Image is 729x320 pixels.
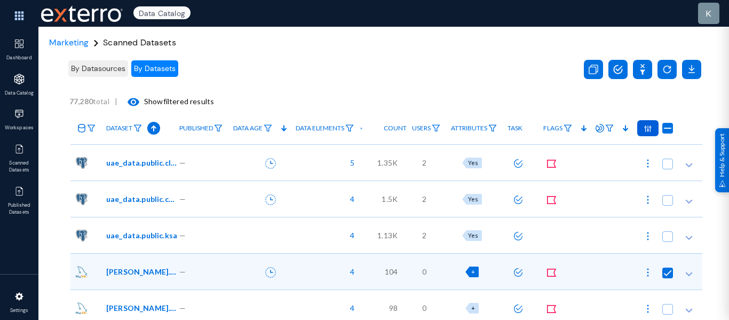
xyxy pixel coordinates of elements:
span: 1.5K [382,193,398,205]
img: help_support.svg [719,180,726,187]
span: Data Catalog [133,6,191,19]
span: Dataset [106,124,132,132]
span: — [179,157,186,168]
span: 2 [422,193,426,205]
div: Help & Support [715,128,729,192]
img: icon-filter.svg [214,124,223,132]
img: icon-filter.svg [432,124,440,132]
img: mysql.png [76,302,88,314]
span: Scanned Datasets [2,160,37,174]
a: Dataset [101,119,147,138]
div: k [706,7,711,20]
span: 2 [422,230,426,241]
span: 98 [389,302,398,314]
span: uae_data.public.client_data [106,157,178,168]
span: Task [508,124,522,132]
a: Flags [538,119,577,138]
img: icon-settings.svg [14,291,25,302]
span: Workspaces [2,124,37,132]
img: icon-dashboard.svg [14,38,25,49]
img: icon-filter.svg [488,124,497,132]
img: icon-workspace.svg [14,108,25,119]
img: pgsql.png [76,193,88,205]
span: + [471,305,475,311]
img: exterro-work-mark.svg [41,5,123,22]
img: icon-more.svg [643,303,653,314]
span: Dashboard [2,54,37,62]
span: uae_data.public.customer_data [106,193,178,205]
span: 1.35K [377,157,398,168]
img: icon-more.svg [643,231,653,241]
span: — [179,230,186,241]
span: 2 [422,157,426,168]
span: | [115,97,117,106]
mat-icon: visibility [127,96,140,108]
span: Count [384,124,407,132]
span: 1.13K [377,230,398,241]
img: icon-applications.svg [14,74,25,84]
a: Attributes [446,119,502,138]
span: Yes [468,196,478,202]
img: icon-published.svg [14,186,25,197]
img: icon-more.svg [643,194,653,205]
img: icon-filter.svg [605,124,614,132]
span: Yes [468,159,478,166]
span: Data Elements [296,124,344,132]
span: 4 [345,230,354,241]
span: k [706,8,711,18]
span: 5 [345,157,354,168]
span: Data Catalog [2,90,37,97]
span: Attributes [451,124,487,132]
span: Users [412,124,431,132]
span: — [179,302,186,314]
span: 4 [345,302,354,314]
button: By Datasources [68,60,128,77]
button: By Datasets [131,60,178,77]
span: 4 [345,193,354,205]
img: pgsql.png [76,157,88,169]
span: [PERSON_NAME].clientdetails [106,302,178,314]
a: Data Elements [290,119,359,138]
span: Yes [468,232,478,239]
img: icon-filter.svg [345,124,354,132]
span: By Datasets [134,64,176,73]
img: icon-filter.svg [264,124,272,132]
img: icon-filter.svg [87,124,96,132]
img: icon-actions.svg [644,125,652,132]
span: uae_data.public.ksa [106,230,177,241]
span: Data Age [233,124,263,132]
a: Marketing [49,37,89,48]
span: Settings [2,307,37,315]
span: — [179,193,186,205]
span: Scanned Datasets [103,37,176,48]
span: By Datasources [71,64,125,73]
img: pgsql.png [76,230,88,241]
img: icon-published.svg [14,144,25,154]
span: total [69,97,115,106]
img: icon-filter.svg [133,124,142,132]
span: 0 [422,266,426,277]
span: [PERSON_NAME].employeedetails_dup [106,266,178,277]
a: Published [174,119,228,138]
img: app launcher [3,4,35,27]
span: Exterro [38,3,121,25]
img: icon-more.svg [643,158,653,169]
span: — [179,266,186,277]
img: icon-more.svg [643,267,653,278]
b: 77,280 [69,97,93,106]
span: 4 [345,266,354,277]
span: Flags [543,124,562,132]
span: Published [179,124,213,132]
a: Users [407,119,446,138]
span: 0 [422,302,426,314]
a: Data Age [228,119,278,138]
img: mysql.png [76,266,88,278]
span: Show filtered results [117,97,214,106]
span: 104 [385,266,398,277]
a: Task [502,119,528,137]
span: + [471,268,475,275]
img: icon-filter.svg [564,124,572,132]
span: Published Datasets [2,202,37,216]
